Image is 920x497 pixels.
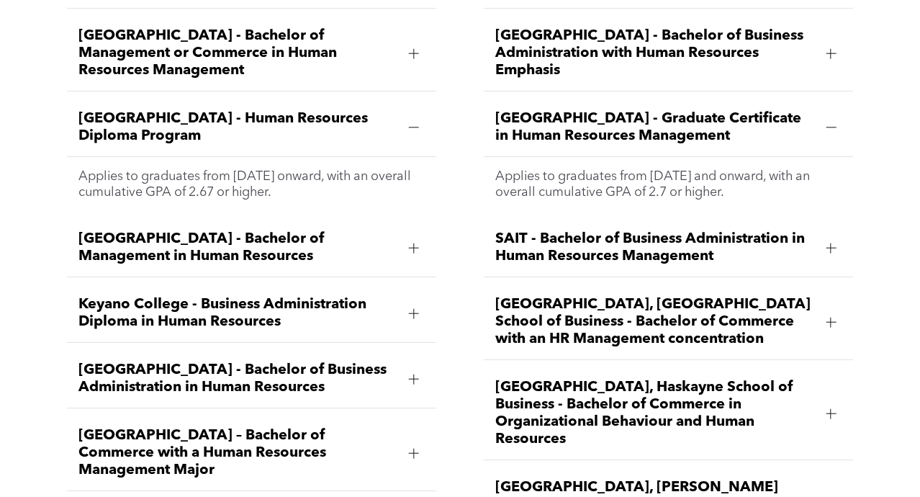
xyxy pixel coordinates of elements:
[495,379,814,448] span: [GEOGRAPHIC_DATA], Haskayne School of Business - Bachelor of Commerce in Organizational Behaviour...
[495,296,814,348] span: [GEOGRAPHIC_DATA], [GEOGRAPHIC_DATA] School of Business - Bachelor of Commerce with an HR Managem...
[78,169,425,200] p: Applies to graduates from [DATE] onward, with an overall cumulative GPA of 2.67 or higher.
[78,110,397,145] span: [GEOGRAPHIC_DATA] - Human Resources Diploma Program
[78,427,397,479] span: [GEOGRAPHIC_DATA] – Bachelor of Commerce with a Human Resources Management Major
[78,296,397,331] span: Keyano College - Business Administration Diploma in Human Resources
[78,362,397,396] span: [GEOGRAPHIC_DATA] - Bachelor of Business Administration in Human Resources
[495,27,814,79] span: [GEOGRAPHIC_DATA] - Bachelor of Business Administration with Human Resources Emphasis
[78,27,397,79] span: [GEOGRAPHIC_DATA] - Bachelor of Management or Commerce in Human Resources Management
[495,110,814,145] span: [GEOGRAPHIC_DATA] - Graduate Certificate in Human Resources Management
[78,230,397,265] span: [GEOGRAPHIC_DATA] - Bachelor of Management in Human Resources
[495,169,842,200] p: Applies to graduates from [DATE] and onward, with an overall cumulative GPA of 2.7 or higher.
[495,230,814,265] span: SAIT - Bachelor of Business Administration in Human Resources Management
